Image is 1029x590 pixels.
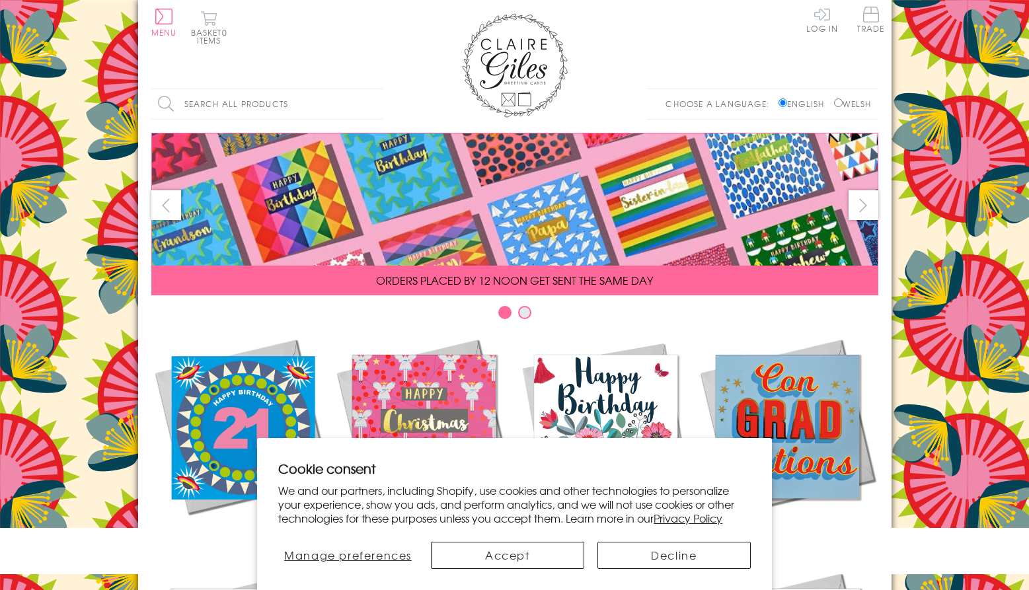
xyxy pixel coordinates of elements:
button: Manage preferences [278,542,418,569]
span: Academic [753,527,821,543]
a: New Releases [151,336,333,543]
button: Carousel Page 1 (Current Slide) [498,306,512,319]
input: Search [369,89,383,119]
button: Decline [597,542,751,569]
button: Carousel Page 2 [518,306,531,319]
span: Menu [151,26,177,38]
input: English [779,98,787,107]
button: prev [151,190,181,220]
span: Trade [857,7,885,32]
a: Trade [857,7,885,35]
input: Welsh [834,98,843,107]
label: Welsh [834,98,872,110]
a: Privacy Policy [654,510,722,526]
span: New Releases [198,527,285,543]
label: English [779,98,831,110]
div: Carousel Pagination [151,305,878,326]
a: Academic [697,336,878,543]
p: Choose a language: [666,98,776,110]
span: ORDERS PLACED BY 12 NOON GET SENT THE SAME DAY [376,272,653,288]
h2: Cookie consent [278,459,751,478]
button: Menu [151,9,177,36]
button: Accept [431,542,584,569]
a: Log In [806,7,838,32]
button: Basket0 items [191,11,227,44]
a: Birthdays [515,336,697,543]
button: next [849,190,878,220]
input: Search all products [151,89,383,119]
p: We and our partners, including Shopify, use cookies and other technologies to personalize your ex... [278,484,751,525]
span: Manage preferences [284,547,412,563]
a: Christmas [333,336,515,543]
span: 0 items [197,26,227,46]
img: Claire Giles Greetings Cards [462,13,568,118]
